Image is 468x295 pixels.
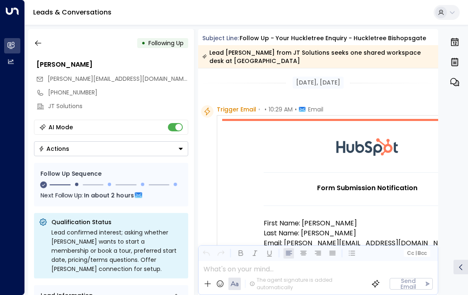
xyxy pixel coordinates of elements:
span: | [415,250,417,256]
span: Subject Line: [202,34,239,42]
span: Following Up [148,39,184,47]
div: [PHONE_NUMBER] [48,88,188,97]
div: JT Solutions [48,102,188,111]
span: Cc Bcc [407,250,427,256]
div: [PERSON_NAME] [36,60,188,70]
span: Trigger Email [217,105,256,114]
div: The agent signature is added automatically [250,276,365,291]
img: HubSpot [336,121,398,172]
div: Follow up - Your Huckletree Enquiry - Huckletree Bishopsgate [240,34,426,43]
div: • [141,36,145,51]
div: Next Follow Up: [41,191,182,200]
div: Actions [39,145,69,152]
div: [DATE], [DATE] [293,77,344,89]
div: AI Mode [48,123,73,131]
div: Lead confirmed interest; asking whether [PERSON_NAME] wants to start a membership or book a tour,... [51,228,183,273]
span: In about 2 hours [84,191,134,200]
div: Button group with a nested menu [34,141,188,156]
span: 10:29 AM [269,105,293,114]
span: • [264,105,267,114]
div: Lead [PERSON_NAME] from JT Solutions seeks one shared workspace desk at [GEOGRAPHIC_DATA] [202,48,434,65]
span: [PERSON_NAME][EMAIL_ADDRESS][DOMAIN_NAME] [48,75,189,83]
span: • [295,105,297,114]
a: Leads & Conversations [33,7,112,17]
div: Follow Up Sequence [41,169,182,178]
button: Redo [216,248,226,259]
button: Cc|Bcc [404,249,430,257]
span: Email [308,105,323,114]
button: Undo [201,248,211,259]
p: Qualification Status [51,218,183,226]
button: Actions [34,141,188,156]
span: james_hct@hotmail.com [48,75,188,83]
span: • [258,105,260,114]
